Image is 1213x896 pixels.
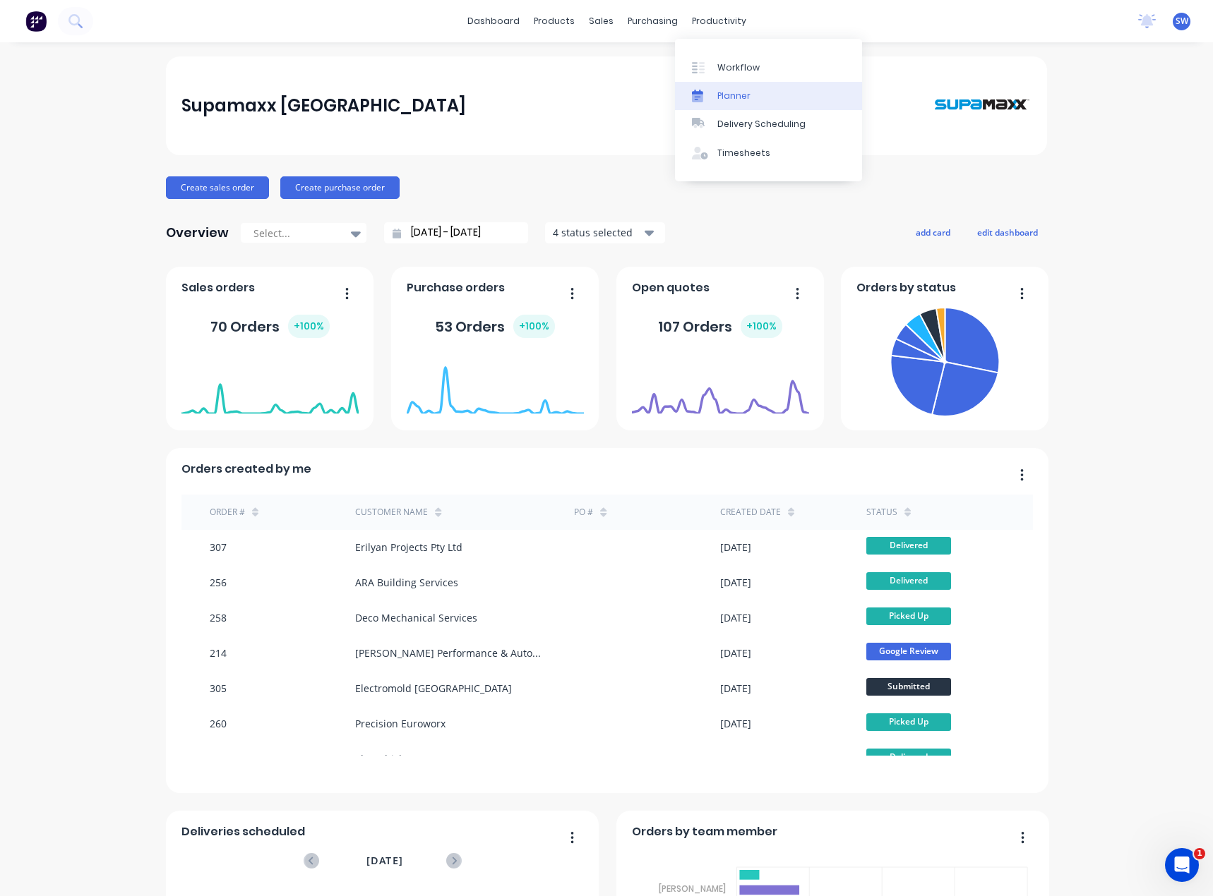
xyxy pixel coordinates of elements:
iframe: Intercom live chat [1165,848,1199,882]
div: 214 [210,646,227,660]
div: + 100 % [288,315,330,338]
button: Create sales order [166,176,269,199]
div: 107 Orders [658,315,782,338]
span: [DATE] [366,853,403,868]
div: + 100 % [513,315,555,338]
span: Picked Up [866,713,951,731]
div: [DATE] [720,646,751,660]
div: Planner [717,90,751,102]
div: 4 status selected [553,225,642,240]
a: Workflow [675,53,862,81]
div: Erilyan Projects Pty Ltd [355,540,462,555]
div: 276 [210,751,227,766]
div: sales [582,11,621,32]
tspan: [PERSON_NAME] [659,883,726,895]
div: status [866,506,897,519]
button: add card [907,223,960,241]
div: [DATE] [720,751,751,766]
span: Sales orders [181,279,255,296]
button: 4 status selected [545,222,665,243]
div: productivity [685,11,753,32]
div: [DATE] [720,540,751,555]
div: Overview [166,219,229,247]
div: Customer Name [355,506,428,519]
div: Precision Euroworx [355,716,446,731]
div: 256 [210,575,227,590]
div: 70 Orders [210,315,330,338]
div: Supamaxx [GEOGRAPHIC_DATA] [181,92,466,120]
span: Purchase orders [407,279,505,296]
div: The Whisky Company [355,751,456,766]
div: Timesheets [717,147,770,159]
div: Delivery Scheduling [717,118,806,131]
div: + 100 % [741,315,782,338]
a: Delivery Scheduling [675,110,862,138]
div: 305 [210,681,227,696]
div: PO # [574,506,593,519]
span: Deliveries scheduled [181,823,305,840]
div: Electromold [GEOGRAPHIC_DATA] [355,681,512,696]
a: Planner [675,82,862,110]
span: SW [1176,15,1188,28]
div: 258 [210,610,227,625]
div: 307 [210,540,227,555]
div: 260 [210,716,227,731]
div: [DATE] [720,681,751,696]
img: Supamaxx Australia [933,71,1032,140]
span: Picked Up [866,607,951,625]
div: 53 Orders [435,315,555,338]
div: Created date [720,506,781,519]
div: [DATE] [720,575,751,590]
span: 1 [1194,848,1205,859]
span: Open quotes [632,279,710,296]
button: Create purchase order [280,176,400,199]
a: Timesheets [675,139,862,167]
span: Orders created by me [181,461,311,478]
span: Google Review [866,643,951,660]
span: Orders by status [856,279,956,296]
div: Workflow [717,61,760,74]
span: Submitted [866,678,951,696]
a: dashboard [460,11,527,32]
div: [PERSON_NAME] Performance & Automotive [355,646,546,660]
div: products [527,11,582,32]
span: Delivered [866,749,951,766]
div: [DATE] [720,716,751,731]
span: Delivered [866,572,951,590]
img: Factory [25,11,47,32]
div: ARA Building Services [355,575,458,590]
button: edit dashboard [968,223,1047,241]
div: Deco Mechanical Services [355,610,477,625]
span: Orders by team member [632,823,777,840]
span: Delivered [866,537,951,555]
div: Order # [210,506,245,519]
div: purchasing [621,11,685,32]
div: [DATE] [720,610,751,625]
